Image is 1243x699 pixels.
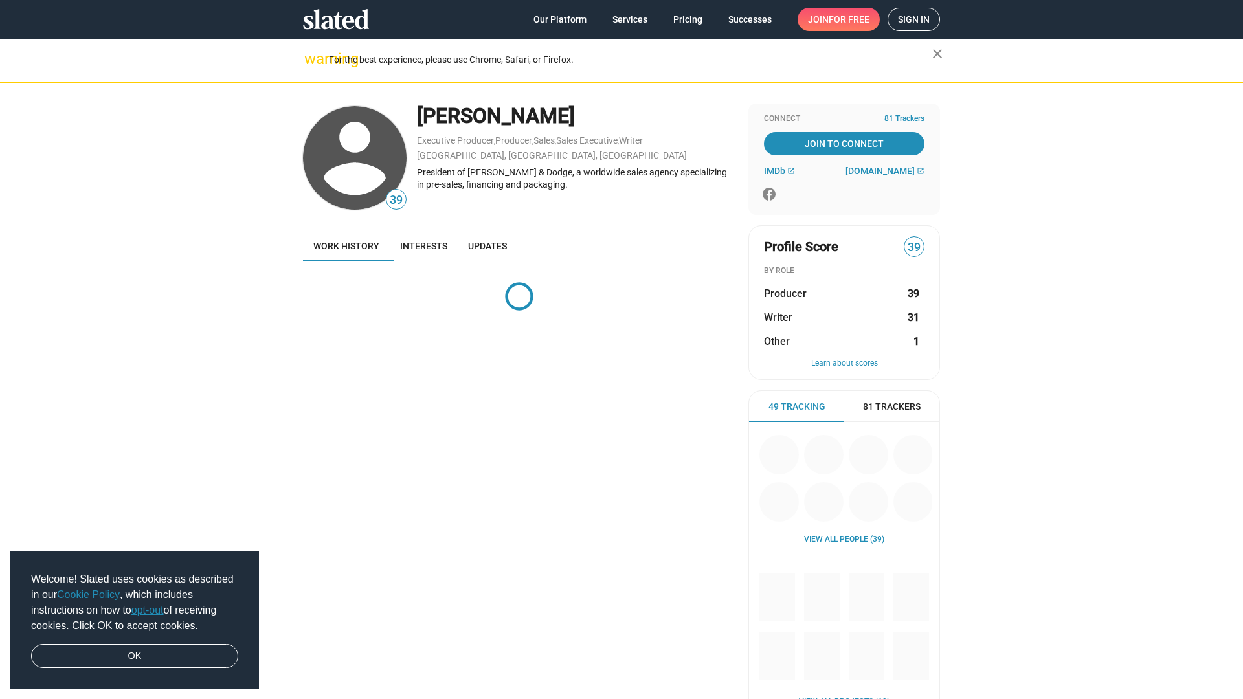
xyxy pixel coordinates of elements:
a: Services [602,8,658,31]
a: [DOMAIN_NAME] [845,166,924,176]
a: opt-out [131,605,164,616]
span: 39 [904,239,924,256]
mat-icon: warning [304,51,320,67]
a: Our Platform [523,8,597,31]
span: , [532,138,533,145]
span: Work history [313,241,379,251]
div: cookieconsent [10,551,259,689]
span: Profile Score [764,238,838,256]
a: IMDb [764,166,795,176]
a: Joinfor free [798,8,880,31]
span: Writer [764,311,792,324]
span: Join [808,8,869,31]
a: Successes [718,8,782,31]
a: Pricing [663,8,713,31]
a: Sign in [888,8,940,31]
span: 81 Trackers [863,401,921,413]
div: For the best experience, please use Chrome, Safari, or Firefox. [329,51,932,69]
div: Connect [764,114,924,124]
strong: 31 [908,311,919,324]
a: Sales Executive [556,135,618,146]
a: [GEOGRAPHIC_DATA], [GEOGRAPHIC_DATA], [GEOGRAPHIC_DATA] [417,150,687,161]
span: Pricing [673,8,702,31]
span: for free [829,8,869,31]
span: , [494,138,495,145]
span: Producer [764,287,807,300]
a: Sales [533,135,555,146]
span: 81 Trackers [884,114,924,124]
span: Other [764,335,790,348]
span: Welcome! Slated uses cookies as described in our , which includes instructions on how to of recei... [31,571,238,634]
a: Updates [458,230,517,261]
span: Successes [728,8,772,31]
span: Our Platform [533,8,587,31]
span: Sign in [898,8,930,30]
button: Learn about scores [764,359,924,369]
div: BY ROLE [764,266,924,276]
a: dismiss cookie message [31,644,238,669]
a: View all People (39) [804,535,884,545]
mat-icon: open_in_new [787,167,795,175]
span: Services [612,8,647,31]
a: Interests [390,230,458,261]
span: Join To Connect [767,132,922,155]
div: [PERSON_NAME] [417,102,735,130]
a: Join To Connect [764,132,924,155]
strong: 1 [913,335,919,348]
mat-icon: open_in_new [917,167,924,175]
span: Interests [400,241,447,251]
span: [DOMAIN_NAME] [845,166,915,176]
a: Producer [495,135,532,146]
span: , [618,138,619,145]
a: Work history [303,230,390,261]
span: Updates [468,241,507,251]
span: 49 Tracking [768,401,825,413]
span: IMDb [764,166,785,176]
a: Writer [619,135,643,146]
div: President of [PERSON_NAME] & Dodge, a worldwide sales agency specializing in pre-sales, financing... [417,166,735,190]
span: , [555,138,556,145]
a: Cookie Policy [57,589,120,600]
strong: 39 [908,287,919,300]
span: 39 [386,192,406,209]
mat-icon: close [930,46,945,61]
a: Executive Producer [417,135,494,146]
